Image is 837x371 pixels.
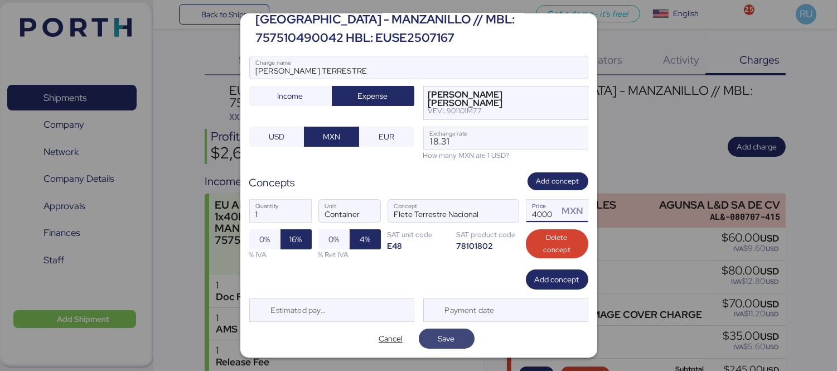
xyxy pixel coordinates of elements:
[536,175,579,187] span: Add concept
[269,130,284,143] span: USD
[379,332,403,345] span: Cancel
[278,89,303,103] span: Income
[526,200,559,222] input: Price
[358,89,388,103] span: Expense
[304,127,359,147] button: MXN
[424,127,588,150] input: Exchange rate
[328,233,339,246] span: 0%
[526,229,588,258] button: Delete concept
[457,240,519,251] div: 78101802
[423,150,588,161] div: How many MXN are 1 USD?
[323,130,340,143] span: MXN
[535,232,579,256] span: Delete concept
[319,200,380,222] input: Unit
[318,229,350,249] button: 0%
[280,229,312,249] button: 16%
[363,329,419,349] button: Cancel
[250,56,588,79] input: Charge name
[457,229,519,240] div: SAT product code
[249,175,296,191] div: Concepts
[562,204,587,218] div: MXN
[350,229,381,249] button: 4%
[249,86,332,106] button: Income
[259,233,270,246] span: 0%
[250,200,311,222] input: Quantity
[528,172,588,191] button: Add concept
[249,127,304,147] button: USD
[388,240,450,251] div: E48
[535,273,579,286] span: Add concept
[359,127,414,147] button: EUR
[379,130,394,143] span: EUR
[360,233,370,246] span: 4%
[388,229,450,240] div: SAT unit code
[438,332,455,345] span: Save
[428,107,566,115] div: VEVL901101M77
[318,249,381,260] div: % Ret IVA
[249,229,280,249] button: 0%
[428,91,566,107] div: [PERSON_NAME] [PERSON_NAME]
[249,249,312,260] div: % IVA
[290,233,302,246] span: 16%
[332,86,414,106] button: Expense
[419,329,475,349] button: Save
[388,200,492,222] input: Concept
[526,269,588,290] button: Add concept
[495,203,519,226] button: ConceptConcept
